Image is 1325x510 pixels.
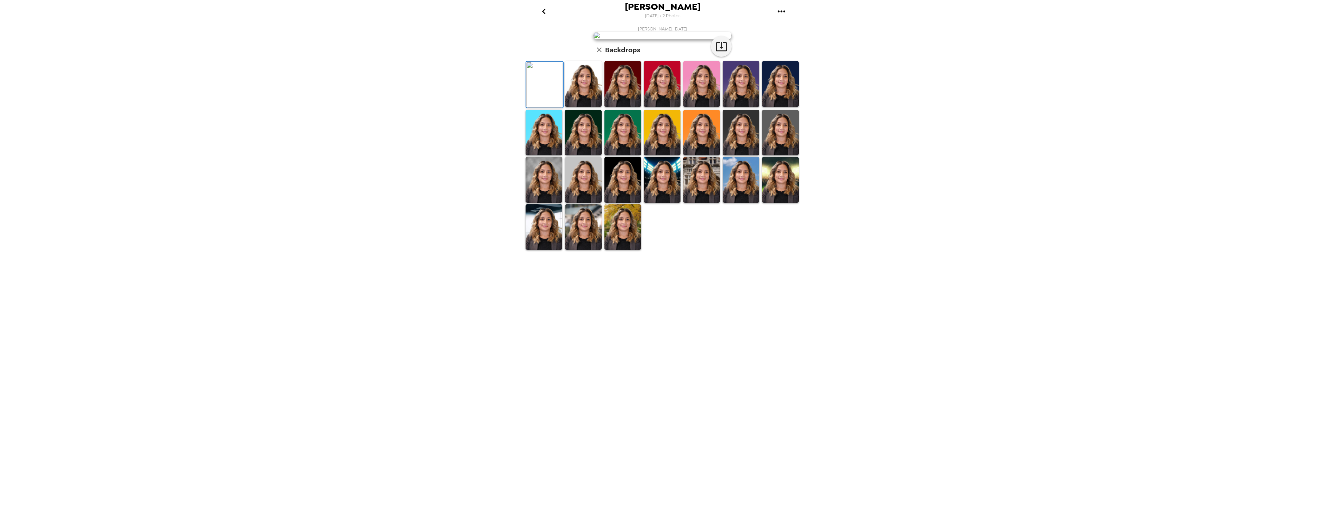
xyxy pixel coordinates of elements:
[645,11,680,21] span: [DATE] • 2 Photos
[638,26,687,32] span: [PERSON_NAME] , [DATE]
[593,32,732,39] img: user
[625,2,701,11] span: [PERSON_NAME]
[605,44,640,55] h6: Backdrops
[526,62,563,108] img: Original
